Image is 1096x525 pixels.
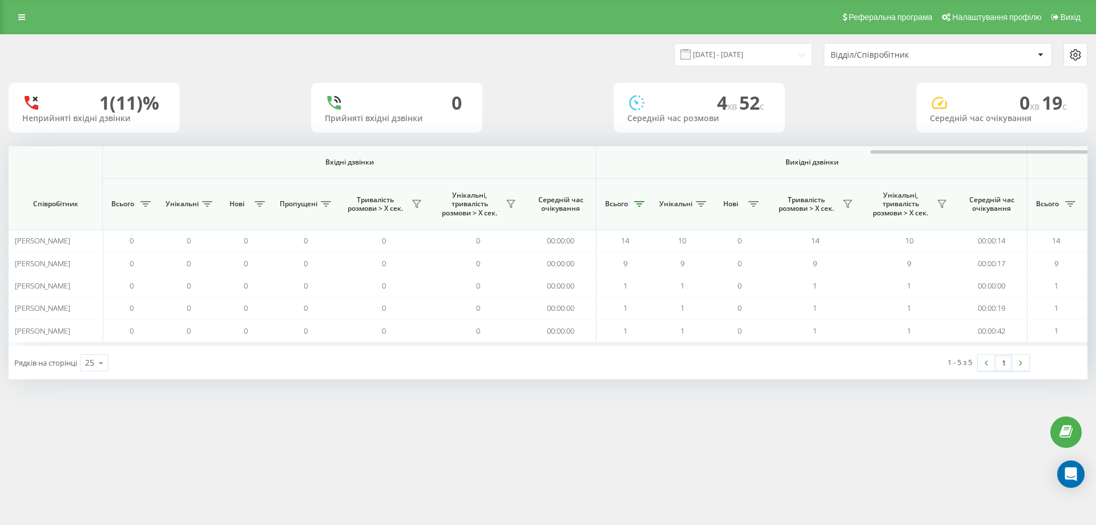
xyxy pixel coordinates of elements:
span: Всього [108,199,137,209]
span: Нові [716,199,745,209]
span: Унікальні [659,199,692,209]
span: [PERSON_NAME] [15,303,70,313]
span: 0 [738,326,742,336]
span: Унікальні, тривалість розмови > Х сек. [437,191,502,218]
span: Співробітник [18,199,92,209]
span: 0 [187,280,191,291]
span: 9 [907,258,911,268]
span: c [1062,100,1067,113]
span: 1 [907,303,911,313]
td: 00:00:00 [525,252,597,274]
div: 1 - 5 з 5 [948,356,972,368]
span: Унікальні [166,199,199,209]
span: 0 [1020,90,1042,115]
span: 0 [382,235,386,246]
span: 1 [907,280,911,291]
span: 1 [813,303,817,313]
div: Відділ/Співробітник [831,50,967,60]
div: Неприйняті вхідні дзвінки [22,114,166,123]
span: 19 [1042,90,1067,115]
span: Рядків на сторінці [14,358,77,368]
span: Середній час очікування [534,195,587,213]
span: 0 [187,326,191,336]
div: Середній час розмови [627,114,771,123]
div: 1 (11)% [99,92,159,114]
span: 1 [1054,326,1058,336]
span: 0 [130,258,134,268]
span: Пропущені [280,199,317,209]
span: 14 [1052,235,1060,246]
td: 00:00:00 [525,275,597,297]
span: 0 [244,280,248,291]
span: 0 [476,303,480,313]
span: 0 [738,280,742,291]
td: 00:00:42 [956,319,1027,342]
td: 00:00:00 [525,319,597,342]
span: 9 [623,258,627,268]
span: 0 [382,303,386,313]
span: 1 [623,326,627,336]
span: 0 [304,280,308,291]
span: Вхідні дзвінки [132,158,566,167]
span: 0 [738,303,742,313]
span: 0 [244,303,248,313]
span: 1 [623,280,627,291]
span: Тривалість розмови > Х сек. [773,195,839,213]
td: 00:00:14 [956,230,1027,252]
span: 0 [476,258,480,268]
span: Всього [1033,199,1062,209]
span: 0 [304,303,308,313]
span: 0 [382,258,386,268]
span: 9 [680,258,684,268]
span: 0 [382,280,386,291]
span: Реферальна програма [849,13,933,22]
span: 0 [304,235,308,246]
span: 0 [244,235,248,246]
span: 0 [187,258,191,268]
span: Налаштування профілю [952,13,1041,22]
span: 1 [1054,280,1058,291]
div: Середній час очікування [930,114,1074,123]
span: 1 [680,280,684,291]
span: 52 [739,90,764,115]
span: 0 [244,326,248,336]
div: 25 [85,357,94,368]
span: 14 [811,235,819,246]
span: 1 [813,326,817,336]
span: 1 [623,303,627,313]
span: 1 [813,280,817,291]
span: Вихідні дзвінки [623,158,1001,167]
span: Середній час очікування [965,195,1018,213]
td: 00:00:19 [956,297,1027,319]
span: хв [1030,100,1042,113]
span: 1 [907,326,911,336]
div: Прийняті вхідні дзвінки [325,114,469,123]
span: 0 [304,258,308,268]
td: 00:00:00 [956,275,1027,297]
span: Унікальні, тривалість розмови > Х сек. [868,191,933,218]
span: 0 [187,303,191,313]
span: Вихід [1061,13,1081,22]
span: 0 [738,235,742,246]
span: 9 [813,258,817,268]
a: 1 [995,355,1012,371]
span: 0 [476,235,480,246]
span: [PERSON_NAME] [15,258,70,268]
span: 0 [130,326,134,336]
span: 1 [680,326,684,336]
span: c [760,100,764,113]
span: [PERSON_NAME] [15,280,70,291]
span: 0 [130,280,134,291]
span: 1 [680,303,684,313]
span: 0 [304,326,308,336]
td: 00:00:17 [956,252,1027,274]
span: Всього [602,199,631,209]
div: 0 [452,92,462,114]
span: 10 [905,235,913,246]
span: 0 [476,280,480,291]
span: 0 [130,303,134,313]
span: 0 [130,235,134,246]
span: 4 [717,90,739,115]
span: 0 [382,326,386,336]
span: 0 [244,258,248,268]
